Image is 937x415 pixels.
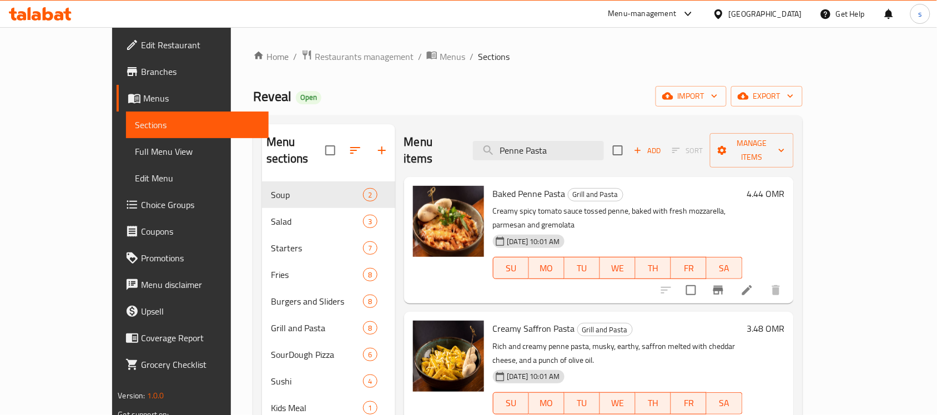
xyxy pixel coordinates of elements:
span: Grill and Pasta [578,323,632,336]
span: SU [498,260,525,276]
span: MO [533,260,560,276]
div: Salad [271,215,363,228]
span: WE [604,260,631,276]
a: Choice Groups [117,191,269,218]
div: Starters7 [262,235,395,261]
span: Add [632,144,662,157]
h6: 4.44 OMR [747,186,785,201]
span: 8 [364,296,376,307]
a: Upsell [117,298,269,325]
span: Sections [478,50,510,63]
div: Sushi4 [262,368,395,394]
a: Coupons [117,218,269,245]
span: Sushi [271,374,363,388]
button: import [656,86,727,107]
h6: 3.48 OMR [747,321,785,336]
img: Baked Penne Pasta [413,186,484,257]
button: SA [707,392,742,414]
span: TU [569,260,596,276]
span: Starters [271,241,363,255]
a: Menus [426,49,465,64]
span: s [918,8,922,20]
img: Creamy Saffron Pasta [413,321,484,392]
button: Branch-specific-item [705,277,732,303]
span: [DATE] 10:01 AM [503,371,565,382]
div: [GEOGRAPHIC_DATA] [729,8,802,20]
button: TH [636,392,671,414]
a: Grocery Checklist [117,351,269,378]
div: Grill and Pasta [577,323,633,336]
span: Fries [271,268,363,281]
h2: Menu items [404,134,460,167]
li: / [293,50,297,63]
span: Sections [135,118,260,131]
div: items [363,268,377,281]
div: Grill and Pasta [271,321,363,335]
span: 8 [364,323,376,333]
div: items [363,321,377,335]
span: Select section first [665,142,710,159]
button: Manage items [710,133,793,168]
input: search [473,141,604,160]
span: Menus [440,50,465,63]
span: Soup [271,188,363,201]
span: [DATE] 10:01 AM [503,236,565,247]
span: SA [711,260,738,276]
span: Reveal [253,84,291,109]
div: items [363,348,377,361]
span: export [740,89,794,103]
span: 8 [364,270,376,280]
button: MO [529,392,565,414]
div: Grill and Pasta [568,188,623,201]
a: Branches [117,58,269,85]
div: items [363,188,377,201]
nav: breadcrumb [253,49,802,64]
span: TH [640,260,667,276]
span: Coverage Report [141,331,260,345]
span: Sort sections [342,137,369,164]
button: delete [763,277,789,303]
span: SourDough Pizza [271,348,363,361]
div: Open [296,91,321,104]
span: FR [676,395,702,411]
div: SourDough Pizza6 [262,341,395,368]
span: Restaurants management [315,50,414,63]
span: 7 [364,243,376,254]
button: SU [493,392,529,414]
span: TU [569,395,596,411]
button: Add section [369,137,395,164]
span: Creamy Saffron Pasta [493,320,575,337]
a: Coverage Report [117,325,269,351]
div: Salad3 [262,208,395,235]
a: Edit Restaurant [117,32,269,58]
a: Menu disclaimer [117,271,269,298]
span: Choice Groups [141,198,260,211]
span: 4 [364,376,376,387]
span: import [664,89,718,103]
span: Burgers and Sliders [271,295,363,308]
span: Edit Menu [135,171,260,185]
a: Sections [126,112,269,138]
div: Burgers and Sliders8 [262,288,395,315]
a: Restaurants management [301,49,414,64]
button: TH [636,257,671,279]
h2: Menu sections [266,134,325,167]
span: Full Menu View [135,145,260,158]
button: MO [529,257,565,279]
p: Rich and creamy penne pasta, musky, earthy, saffron melted with cheddar cheese, and a punch of ol... [493,340,743,367]
li: / [418,50,422,63]
span: WE [604,395,631,411]
span: Branches [141,65,260,78]
a: Promotions [117,245,269,271]
a: Home [253,50,289,63]
a: Edit menu item [740,284,754,297]
span: 1 [364,403,376,413]
span: SA [711,395,738,411]
span: FR [676,260,702,276]
span: Select section [606,139,629,162]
